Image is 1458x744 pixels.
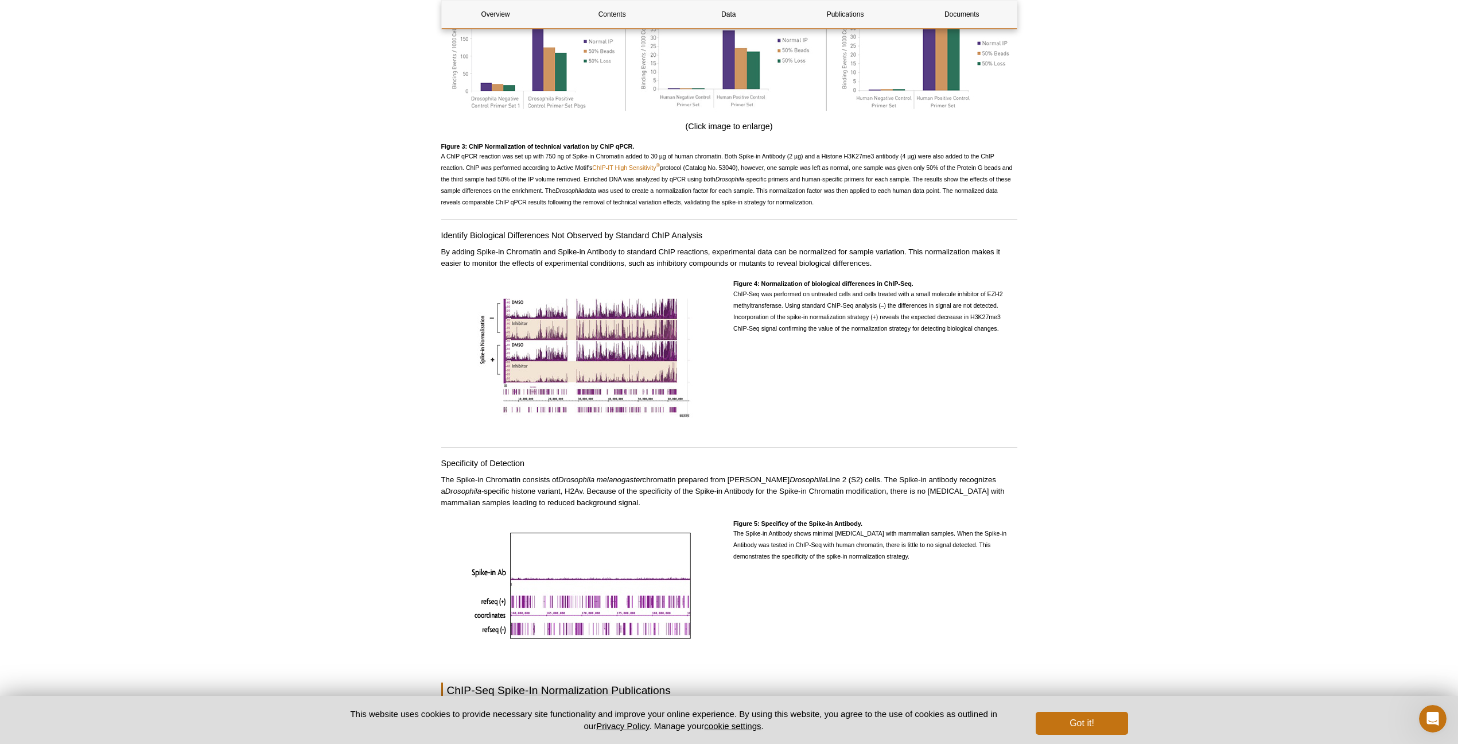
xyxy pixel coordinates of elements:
a: Privacy Policy [596,721,649,731]
h4: Figure 3: ChIP Normalization of technical variation by ChIP qPCR. [441,143,1017,150]
a: Data [675,1,783,28]
em: Drosophila [555,187,584,194]
h4: Figure 5: Specificy of the Spike-in Antibody. [733,520,1017,528]
a: Overview [442,1,550,28]
a: Contents [558,1,666,28]
img: Specificity of the Spike-in Antibody [467,520,698,648]
p: The Spike-in Chromatin consists of chromatin prepared from [PERSON_NAME] Line 2 (S2) cells. The S... [441,474,1017,509]
sup: ® [656,163,660,169]
button: Got it! [1036,712,1127,735]
h4: Figure 4: Normalization of biological differences in ChIP-Seq. [733,280,1017,288]
img: PCR analysis showing specific enrichment from low abundance target proteins [468,280,698,424]
h4: Specificity of Detection [441,458,1017,468]
p: This website uses cookies to provide necessary site functionality and improve your online experie... [331,708,1017,732]
h4: Identify Biological Differences Not Observed by Standard ChIP Analysis [441,230,1017,241]
button: cookie settings [704,721,761,731]
p: By adding Spike-in Chromatin and Spike-in Antibody to standard ChIP reactions, experimental data ... [441,246,1017,269]
a: Documents [908,1,1016,28]
iframe: Intercom live chat [1419,705,1447,733]
h4: (Click image to enlarge) [441,121,1017,131]
em: Drosophila [445,487,481,495]
em: Drosophila [790,475,826,484]
span: ChIP-Seq was performed on untreated cells and cells treated with a small molecule inhibitor of EZ... [733,290,1003,332]
a: Publications [791,1,899,28]
em: Drosophila [716,176,744,183]
span: A ChIP qPCR reaction was set up with 750 ng of Spike-in Chromatin added to 30 µg of human chromat... [441,153,1013,206]
h2: ChIP-Seq Spike-In Normalization Publications [441,683,1017,698]
em: Drosophila melanogaster [558,475,643,484]
span: The Spike-in Antibody shows minimal [MEDICAL_DATA] with mammalian samples. When the Spike-in Anti... [733,530,1006,560]
a: ChIP-IT High Sensitivity® [592,164,660,171]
